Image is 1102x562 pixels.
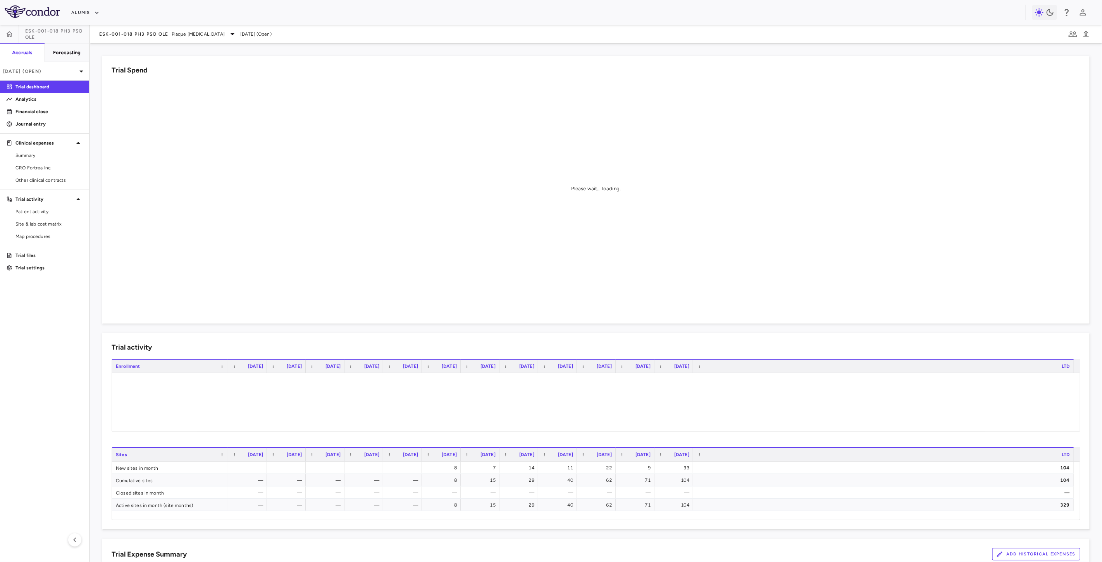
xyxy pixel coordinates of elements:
[468,474,496,486] div: 15
[351,474,379,486] div: —
[15,108,83,115] p: Financial close
[351,462,379,474] div: —
[112,474,228,486] div: Cumulative sites
[15,83,83,90] p: Trial dashboard
[519,452,534,457] span: [DATE]
[674,364,689,369] span: [DATE]
[15,221,83,228] span: Site & lab cost matrix
[287,452,302,457] span: [DATE]
[390,474,418,486] div: —
[235,474,263,486] div: —
[325,364,341,369] span: [DATE]
[325,452,341,457] span: [DATE]
[661,474,689,486] div: 104
[623,499,651,511] div: 71
[274,486,302,499] div: —
[274,474,302,486] div: —
[674,452,689,457] span: [DATE]
[700,462,1070,474] div: 104
[15,140,74,147] p: Clinical expenses
[15,196,74,203] p: Trial activity
[287,364,302,369] span: [DATE]
[429,474,457,486] div: 8
[112,486,228,498] div: Closed sites in month
[442,452,457,457] span: [DATE]
[661,462,689,474] div: 33
[597,452,612,457] span: [DATE]
[468,462,496,474] div: 7
[584,499,612,511] div: 62
[313,474,341,486] div: —
[112,65,148,76] h6: Trial Spend
[545,486,573,499] div: —
[15,252,83,259] p: Trial files
[700,486,1070,499] div: —
[506,486,534,499] div: —
[700,499,1070,511] div: 329
[558,364,573,369] span: [DATE]
[116,364,140,369] span: Enrollment
[390,486,418,499] div: —
[313,486,341,499] div: —
[442,364,457,369] span: [DATE]
[545,462,573,474] div: 11
[15,233,83,240] span: Map procedures
[351,486,379,499] div: —
[351,499,379,511] div: —
[3,68,77,75] p: [DATE] (Open)
[429,499,457,511] div: 8
[313,462,341,474] div: —
[468,499,496,511] div: 15
[364,452,379,457] span: [DATE]
[25,28,89,40] span: ESK-001-018 Ph3 PsO OLE
[429,486,457,499] div: —
[112,342,152,353] h6: Trial activity
[635,452,651,457] span: [DATE]
[545,499,573,511] div: 40
[112,499,228,511] div: Active sites in month (site months)
[506,499,534,511] div: 29
[519,364,534,369] span: [DATE]
[661,499,689,511] div: 104
[992,548,1080,560] button: Add Historical Expenses
[403,364,418,369] span: [DATE]
[112,549,187,560] h6: Trial Expense Summary
[480,364,496,369] span: [DATE]
[390,499,418,511] div: —
[480,452,496,457] span: [DATE]
[15,121,83,128] p: Journal entry
[700,474,1070,486] div: 104
[623,462,651,474] div: 9
[274,462,302,474] div: —
[15,152,83,159] span: Summary
[313,499,341,511] div: —
[584,474,612,486] div: 62
[1062,452,1069,457] span: LTD
[635,364,651,369] span: [DATE]
[364,364,379,369] span: [DATE]
[506,474,534,486] div: 29
[584,486,612,499] div: —
[403,452,418,457] span: [DATE]
[15,177,83,184] span: Other clinical contracts
[248,364,263,369] span: [DATE]
[623,486,651,499] div: —
[235,499,263,511] div: —
[545,474,573,486] div: 40
[71,7,100,19] button: Alumis
[235,486,263,499] div: —
[506,462,534,474] div: 14
[248,452,263,457] span: [DATE]
[1062,364,1069,369] span: LTD
[15,264,83,271] p: Trial settings
[15,164,83,171] span: CRO Fortrea Inc.
[623,474,651,486] div: 71
[390,462,418,474] div: —
[12,49,32,56] h6: Accruals
[661,486,689,499] div: —
[172,31,225,38] span: Plaque [MEDICAL_DATA]
[112,462,228,474] div: New sites in month
[15,96,83,103] p: Analytics
[468,486,496,499] div: —
[15,208,83,215] span: Patient activity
